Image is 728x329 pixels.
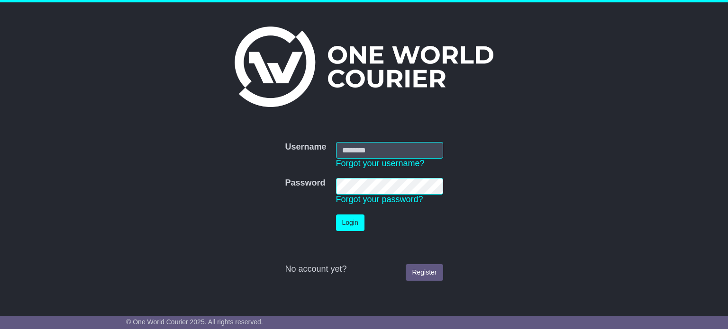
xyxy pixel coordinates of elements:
[336,159,425,168] a: Forgot your username?
[406,264,443,281] a: Register
[336,195,423,204] a: Forgot your password?
[235,27,493,107] img: One World
[126,318,263,326] span: © One World Courier 2025. All rights reserved.
[336,214,364,231] button: Login
[285,178,325,188] label: Password
[285,142,326,152] label: Username
[285,264,443,275] div: No account yet?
